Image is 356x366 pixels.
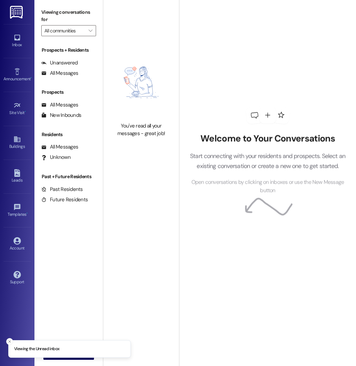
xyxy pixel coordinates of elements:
h2: Welcome to Your Conversations [184,133,351,144]
a: Leads [3,167,31,186]
span: Open conversations by clicking on inboxes or use the New Message button [184,178,351,195]
a: Site Visit • [3,100,31,118]
div: Unanswered [41,59,78,67]
div: Prospects [34,89,103,96]
a: Buildings [3,133,31,152]
p: Start connecting with your residents and prospects. Select an existing conversation or create a n... [184,151,351,171]
div: Past Residents [41,186,83,193]
i:  [88,28,92,33]
div: Prospects + Residents [34,47,103,54]
span: • [25,109,26,114]
div: All Messages [41,70,78,77]
div: You've read all your messages - great job! [111,122,171,137]
a: Templates • [3,201,31,220]
a: Inbox [3,32,31,50]
label: Viewing conversations for [41,7,96,25]
input: All communities [44,25,85,36]
img: empty-state [111,46,171,119]
button: Close toast [6,338,13,345]
div: New Inbounds [41,112,81,119]
div: All Messages [41,143,78,151]
span: • [27,211,28,216]
div: Unknown [41,154,71,161]
div: Residents [34,131,103,138]
a: Support [3,269,31,287]
span: • [31,75,32,80]
p: Viewing the Unread inbox [14,346,59,352]
img: ResiDesk Logo [10,6,24,19]
a: Account [3,235,31,254]
div: Past + Future Residents [34,173,103,180]
div: All Messages [41,101,78,109]
div: Future Residents [41,196,88,203]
